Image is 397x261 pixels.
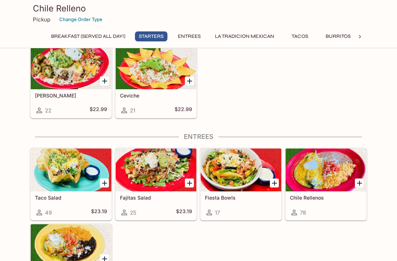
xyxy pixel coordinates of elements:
[116,149,196,191] div: Fajitas Salad
[115,46,197,118] a: Ceviche21$22.99
[205,195,277,201] h5: Fiesta Bowls
[175,106,192,115] h5: $22.99
[120,195,192,201] h5: Fajitas Salad
[31,46,111,89] div: Carne Asada Fries
[130,107,135,114] span: 21
[45,107,51,114] span: 22
[200,148,282,220] a: Fiesta Bowls17
[115,148,197,220] a: Fajitas Salad25$23.19
[45,209,52,216] span: 49
[290,195,362,201] h5: Chile Rellenos
[33,16,50,23] p: Pickup
[120,92,192,99] h5: Ceviche
[56,14,106,25] button: Change Order Type
[100,179,109,187] button: Add Taco Salad
[176,208,192,217] h5: $23.19
[33,3,364,14] h3: Chile Relleno
[30,148,112,220] a: Taco Salad49$23.19
[215,209,220,216] span: 17
[135,31,167,41] button: Starters
[116,46,196,89] div: Ceviche
[35,92,107,99] h5: [PERSON_NAME]
[100,76,109,85] button: Add Carne Asada Fries
[211,31,278,41] button: La Tradicion Mexican
[31,149,111,191] div: Taco Salad
[284,31,316,41] button: Tacos
[322,31,355,41] button: Burritos
[130,209,136,216] span: 25
[173,31,205,41] button: Entrees
[285,148,367,220] a: Chile Rellenos78
[30,46,112,118] a: [PERSON_NAME]22$22.99
[286,149,366,191] div: Chile Rellenos
[300,209,306,216] span: 78
[355,179,364,187] button: Add Chile Rellenos
[35,195,107,201] h5: Taco Salad
[91,208,107,217] h5: $23.19
[201,149,281,191] div: Fiesta Bowls
[90,106,107,115] h5: $22.99
[30,133,367,141] h4: Entrees
[185,179,194,187] button: Add Fajitas Salad
[185,76,194,85] button: Add Ceviche
[47,31,129,41] button: Breakfast (Served ALL DAY!)
[270,179,279,187] button: Add Fiesta Bowls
